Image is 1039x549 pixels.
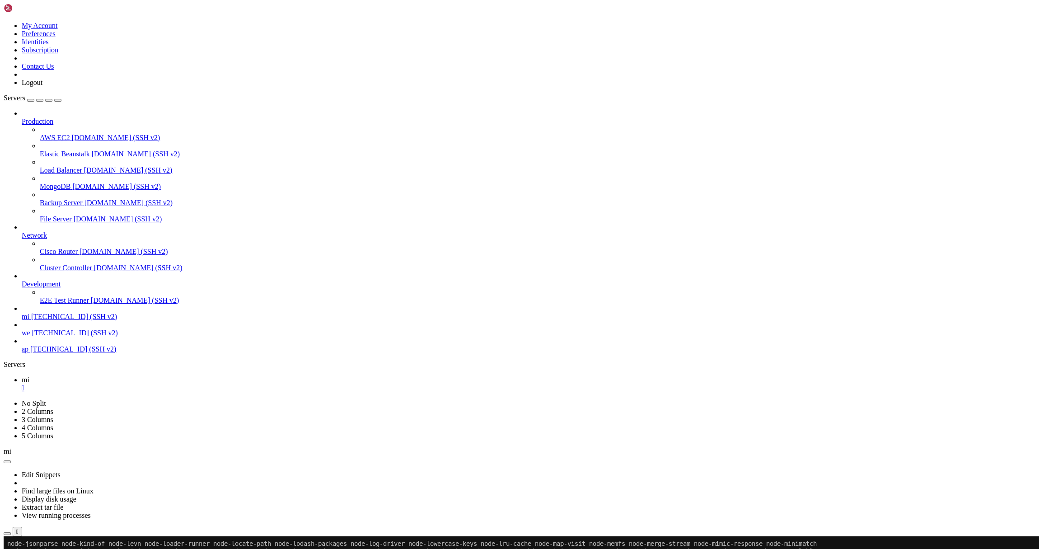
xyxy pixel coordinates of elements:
li: Development [22,272,1035,305]
span: Cisco Router [40,248,78,255]
a: Network [22,231,1035,239]
x-row: nginx-common [4,94,922,102]
li: Backup Server [DOMAIN_NAME] (SSH v2) [40,191,1035,207]
img: Shellngn [4,4,56,13]
a: View running processes [22,511,91,519]
x-row: No VM guests are running outdated hypervisor (qemu) binaries on this host. [4,380,922,388]
div:  [16,528,19,535]
a: 3 Columns [22,416,53,423]
x-row: The following additional packages will be installed: [4,87,922,94]
span: File Server [40,215,72,223]
x-row: node-validate-npm-package-license node-wcwidth.js node-webpack-sources node-wordwrap node-wrappy ... [4,71,922,79]
x-row: Use 'sudo apt autoremove' to remove them. [4,79,922,87]
x-row: node-promise-inflight node-promise-retry node-promzard node-prr node-pump node-punycode node-quic... [4,26,922,34]
a: Preferences [22,30,56,38]
a: Find large files on Linux [22,487,94,495]
a: Logout [22,79,42,86]
x-row: node-retry node-run-queue node-safe-buffer node-sellside-emitter node-serialize-javascript node-s... [4,41,922,49]
x-row: Preconfiguring packages ... [4,185,922,192]
x-row: root@bizarresmash:~# [4,479,922,486]
span: [DOMAIN_NAME] (SSH v2) [80,248,168,255]
x-row: node-unicode-canonical-property-names-ecmascript node-unicode-match-property-value-ecmascript nod... [4,64,922,72]
x-row: fcgiwrap nginx-doc ssl-cert [4,109,922,117]
div: Servers [4,361,1035,369]
a: 2 Columns [22,408,53,415]
x-row: root@bizarresmash:~# [4,418,922,426]
x-row: node-jsonparse node-kind-of node-levn node-loader-runner node-locate-path node-lodash-packages no... [4,4,922,11]
x-row: The following NEW packages will be installed: [4,117,922,124]
x-row: No services need to be restarted. [4,335,922,343]
span: mi [4,447,11,455]
x-row: Not attempting to start NGINX, port 80 is already in use. [4,275,922,283]
a: MongoDB [DOMAIN_NAME] (SSH v2) [40,183,1035,191]
span: ap [22,345,28,353]
x-row: Selecting previously unselected package nginx-common. [4,192,922,200]
a: My Account [22,22,58,29]
a: E2E Test Runner [DOMAIN_NAME] (SSH v2) [40,296,1035,305]
x-row: Need to get 564 kB of archives. [4,139,922,147]
a: No Split [22,399,46,407]
li: mi [TECHNICAL_ID] (SSH v2) [22,305,1035,321]
li: Cisco Router [DOMAIN_NAME] (SSH v2) [40,239,1035,256]
span: [TECHNICAL_ID] (SSH v2) [32,329,118,337]
a: Identities [22,38,49,46]
x-row: No containers need to be restarted. [4,351,922,358]
x-row: nginx nginx-common [4,124,922,132]
a: Contact Us [22,62,54,70]
span: AWS EC2 [40,134,70,141]
x-row: Get:2 [URL][DOMAIN_NAME] noble-updates/main amd64 nginx amd64 1.24.0-2ubuntu7.5 [520 kB] [4,169,922,177]
li: File Server [DOMAIN_NAME] (SSH v2) [40,207,1035,223]
span: [DOMAIN_NAME] (SSH v2) [84,199,173,206]
a: mi [TECHNICAL_ID] (SSH v2) [22,313,1035,321]
span: Job for nginx.service failed because the control process exited with error code. [4,441,293,448]
li: ap [TECHNICAL_ID] (SSH v2) [22,337,1035,353]
span: Cluster Controller [40,264,92,272]
li: Elastic Beanstalk [DOMAIN_NAME] (SSH v2) [40,142,1035,158]
span: Servers [4,94,25,102]
x-row: root@bizarresmash:~# sudo nginx -t [4,456,922,464]
x-row: Fetched 564 kB in 0s (2,905 kB/s) [4,177,922,185]
span: mi [22,313,29,320]
span: mi [22,376,29,384]
a: 5 Columns [22,432,53,440]
x-row: Could not execute systemctl: at /usr/bin/deb-systemd-invoke line 148. [4,260,922,267]
x-row: node-p-limit node-p-locate node-p-map node-pascalcase node-path-dirname node-path-exists node-pat... [4,19,922,26]
button:  [13,527,22,536]
x-row: root@bizarresmash:~# sudo systemctl start nginx [4,433,922,441]
li: Load Balancer [DOMAIN_NAME] (SSH v2) [40,158,1035,174]
x-row: Scanning linux images... [4,305,922,313]
a: Cluster Controller [DOMAIN_NAME] (SSH v2) [40,264,1035,272]
li: E2E Test Runner [DOMAIN_NAME] (SSH v2) [40,288,1035,305]
x-row: Unpacking nginx-common (1.24.0-2ubuntu7.5) ... [4,215,922,222]
x-row: ^C [4,426,922,434]
li: Cluster Controller [DOMAIN_NAME] (SSH v2) [40,256,1035,272]
span: Backup Server [40,199,83,206]
a: ap [TECHNICAL_ID] (SSH v2) [22,345,1035,353]
x-row: Get:1 [URL][DOMAIN_NAME] noble-updates/main amd64 nginx-common all 1.24.0-2ubuntu7.5 [43.4 kB] [4,162,922,169]
x-row: nginx: the configuration file /etc/nginx/nginx.conf syntax is ok [4,464,922,471]
span: Job for nginx.service failed because the control process exited with error code. [4,396,293,403]
x-row: node-strip-json-comments node-supports-color node-tapable node-terser node-text-table node-throug... [4,56,922,64]
x-row: Unpacking nginx (1.24.0-2ubuntu7.5) ... [4,237,922,245]
span: See "systemctl status nginx.service" and "journalctl -xeu nginx.service" for details. [4,426,311,434]
x-row: Preparing to unpack .../nginx-common_1.24.0-2ubuntu7.5_all.deb ... [4,207,922,215]
span: See "systemctl status nginx.service" and "journalctl -xeu nginx.service" for details. [4,449,311,456]
span: See "systemctl status nginx.service" and "journalctl -xeu nginx.service" for details. [4,403,311,410]
a: Production [22,117,1035,126]
a: Servers [4,94,61,102]
a: 4 Columns [22,424,53,432]
li: AWS EC2 [DOMAIN_NAME] (SSH v2) [40,126,1035,142]
span: [TECHNICAL_ID] (SSH v2) [31,313,117,320]
li: we [TECHNICAL_ID] (SSH v2) [22,321,1035,337]
x-row: No user sessions are running outdated binaries. [4,366,922,373]
div:  [22,384,1035,392]
x-row: 0 upgraded, 2 newly installed, 0 to remove and 256 not upgraded. [4,132,922,140]
x-row: Scanning processes... [4,298,922,305]
a: File Server [DOMAIN_NAME] (SSH v2) [40,215,1035,223]
span: we [22,329,30,337]
span: Load Balancer [40,166,82,174]
x-row: Do you want to continue? [Y/n] y [4,155,922,162]
a: Elastic Beanstalk [DOMAIN_NAME] (SSH v2) [40,150,1035,158]
a: Cisco Router [DOMAIN_NAME] (SSH v2) [40,248,1035,256]
x-row: node-minimist node-minipass node-mixin-deep node-mute-stream node-n3 node-negotiator node-neo-asy... [4,11,922,19]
